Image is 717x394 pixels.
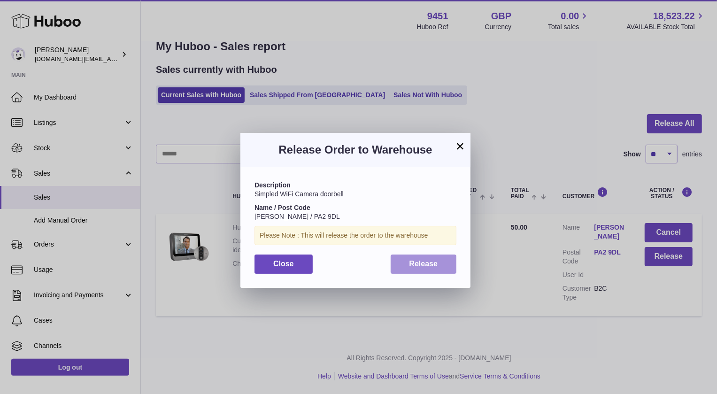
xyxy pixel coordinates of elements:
h3: Release Order to Warehouse [254,142,456,157]
span: Close [273,260,294,268]
span: Release [409,260,438,268]
div: Please Note : This will release the order to the warehouse [254,226,456,245]
button: × [455,140,466,152]
strong: Description [254,181,291,189]
span: [PERSON_NAME] / PA2 9DL [254,213,340,220]
button: Close [254,255,313,274]
strong: Name / Post Code [254,204,310,211]
button: Release [391,255,457,274]
span: Simpled WiFi Camera doorbell [254,190,344,198]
